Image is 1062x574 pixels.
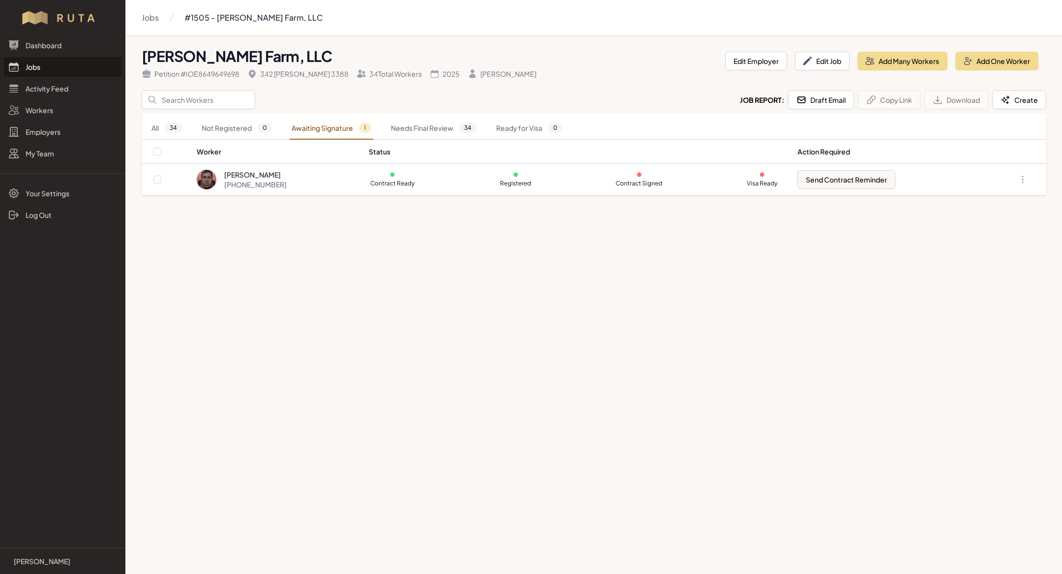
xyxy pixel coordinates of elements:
[142,69,239,79] div: Petition # IOE8649649698
[792,140,981,164] th: Action Required
[165,123,182,133] span: 34
[4,205,121,225] a: Log Out
[4,57,121,77] a: Jobs
[955,52,1038,70] button: Add One Worker
[492,180,539,187] p: Registered
[797,170,895,189] button: Send Contract Reminder
[142,47,717,65] h1: [PERSON_NAME] Farm, LLC
[4,79,121,98] a: Activity Feed
[356,69,422,79] div: 34 Total Workers
[200,117,274,140] a: Not Registered
[258,123,272,133] span: 0
[795,52,850,70] button: Edit Job
[468,69,536,79] div: [PERSON_NAME]
[924,91,988,109] button: Download
[369,180,416,187] p: Contract Ready
[616,180,663,187] p: Contract Signed
[142,8,159,28] a: Jobs
[359,123,371,133] span: 1
[992,91,1046,109] button: Create
[21,10,105,26] img: Workflow
[788,91,854,109] button: Draft Email
[142,8,323,28] nav: Breadcrumb
[197,147,357,156] div: Worker
[14,556,70,566] p: [PERSON_NAME]
[290,117,373,140] a: Awaiting Signature
[4,35,121,55] a: Dashboard
[363,140,792,164] th: Status
[8,556,118,566] a: [PERSON_NAME]
[857,52,947,70] button: Add Many Workers
[740,95,784,105] h2: Job Report:
[184,8,323,28] a: #1505 - [PERSON_NAME] Farm, LLC
[224,180,287,189] div: [PHONE_NUMBER]
[142,117,1046,140] nav: Tabs
[430,69,460,79] div: 2025
[389,117,478,140] a: Needs Final Review
[247,69,349,79] div: 342 [PERSON_NAME] 3388
[4,183,121,203] a: Your Settings
[149,117,184,140] a: All
[725,52,787,70] button: Edit Employer
[224,170,287,180] div: [PERSON_NAME]
[4,144,121,163] a: My Team
[858,91,920,109] button: Copy Link
[142,91,255,109] input: Search Workers
[738,180,786,187] p: Visa Ready
[4,122,121,142] a: Employers
[459,123,476,133] span: 34
[4,100,121,120] a: Workers
[548,123,562,133] span: 0
[494,117,564,140] a: Ready for Visa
